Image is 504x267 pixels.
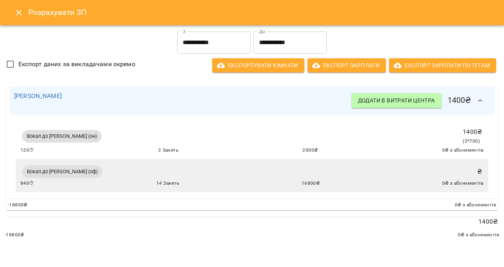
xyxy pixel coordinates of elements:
span: Експортувати кімнати [219,61,298,70]
span: 0 ₴ з абонементів [442,180,484,187]
h6: Розрахувати ЗП [28,6,495,19]
button: Експорт Зарплати по тегам [389,58,496,72]
p: 1400 ₴ [6,217,498,226]
span: -18800 ₴ [8,201,28,209]
span: ( 2 * 700 ) [463,138,480,144]
p: ₴ [477,167,482,176]
span: 16800 ₴ [302,180,320,187]
span: 2 Занять [158,146,178,154]
button: Close [9,3,28,22]
span: 840 ⏱ [20,180,34,187]
span: 14 Занять [156,180,180,187]
span: Експорт Зарплати [314,61,380,70]
span: 2000 ₴ [302,146,318,154]
span: Експорт Зарплати по тегам [395,61,490,70]
span: Вокал до [PERSON_NAME] (оф) [22,168,102,175]
span: Вокал до [PERSON_NAME] (он) [22,133,102,140]
span: 0 ₴ з абонементів [458,231,499,239]
p: 1400 ₴ [463,127,482,137]
button: Додати в витрати центра [352,93,441,108]
h6: 1400 ₴ [352,91,490,110]
span: Експорт даних за викладачами окремо [19,59,135,69]
a: [PERSON_NAME] [14,92,62,100]
span: 120 ⏱ [20,146,34,154]
span: 0 ₴ з абонементів [442,146,484,154]
span: 0 ₴ з абонементів [455,201,496,209]
span: -18800 ₴ [5,231,24,239]
span: Додати в витрати центра [358,96,435,105]
button: Експортувати кімнати [212,58,304,72]
button: Експорт Зарплати [308,58,386,72]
